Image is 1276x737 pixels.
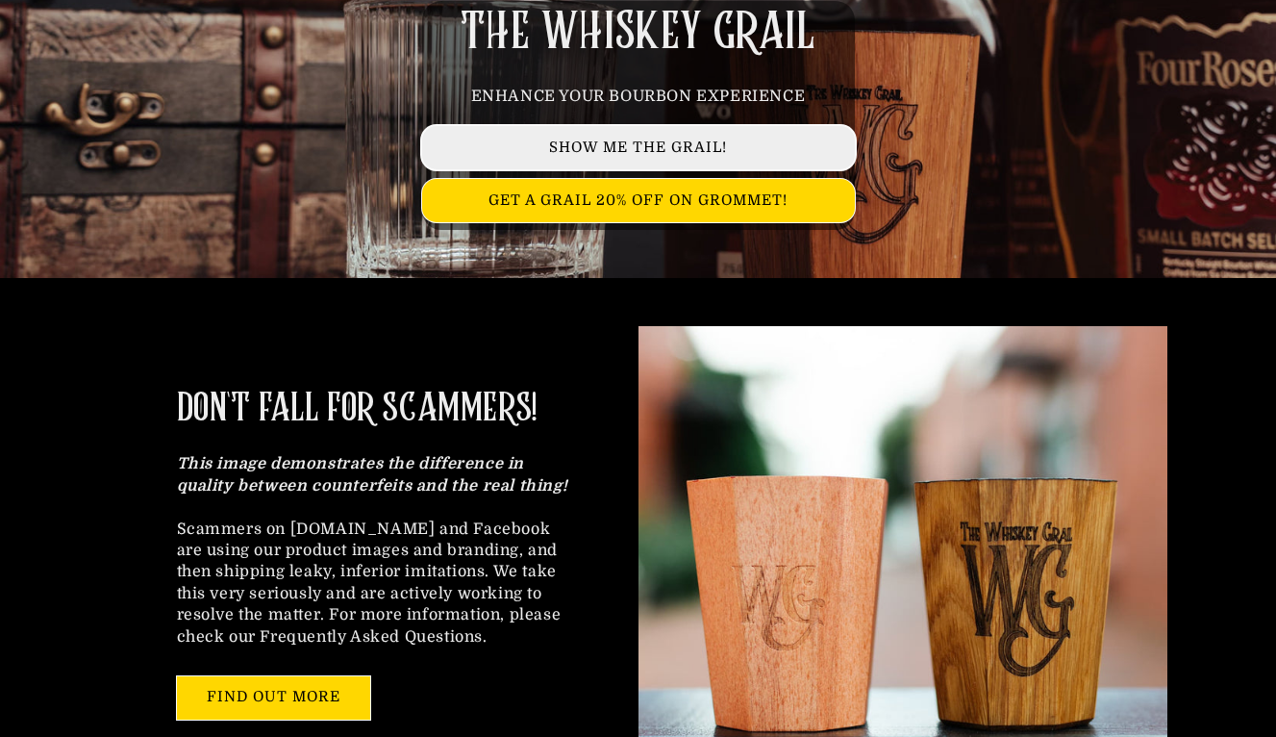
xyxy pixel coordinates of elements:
strong: This image demonstrates the difference in quality between counterfeits and the real thing! [177,455,568,494]
span: ENHANCE YOUR BOURBON EXPERIENCE [471,88,806,105]
a: SHOW ME THE GRAIL! [422,126,855,169]
p: Scammers on [DOMAIN_NAME] and Facebook are using our product images and branding, and then shippi... [177,453,571,648]
span: THE WHISKEY GRAIL [461,8,814,58]
a: GET A GRAIL 20% OFF ON GROMMET! [422,179,855,222]
a: FIND OUT MORE [177,676,370,720]
h2: DON'T FALL FOR SCAMMERS! [177,384,538,434]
